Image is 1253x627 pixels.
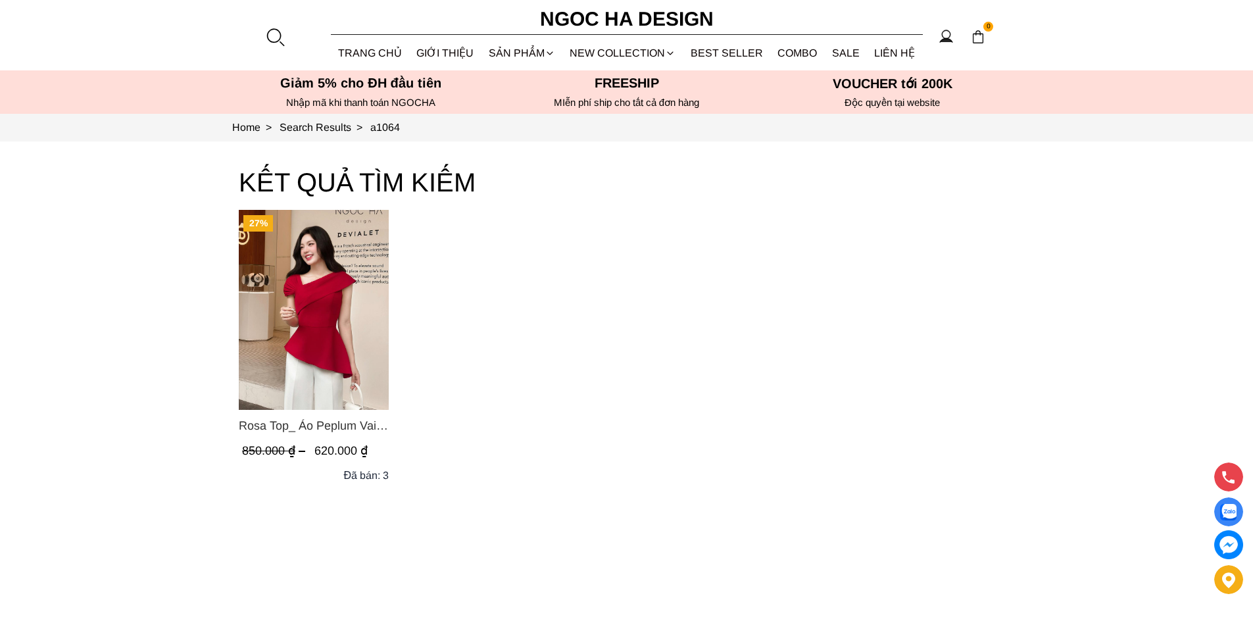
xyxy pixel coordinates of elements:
a: Link to a1064 [370,122,400,133]
span: 620.000 ₫ [314,444,368,457]
span: > [260,122,277,133]
h3: KẾT QUẢ TÌM KIẾM [239,161,1015,203]
a: messenger [1214,530,1243,559]
span: Rosa Top_ Áo Peplum Vai Lệch Xếp Ly Màu Đỏ A1064 [239,416,389,435]
h6: Độc quyền tại website [764,97,1021,109]
a: Link to Search Results [280,122,370,133]
div: Đã bán: 3 [343,467,389,484]
a: Display image [1214,497,1243,526]
span: 850.000 ₫ [242,444,308,457]
a: Link to Home [232,122,280,133]
a: LIÊN HỆ [867,36,923,70]
a: Combo [770,36,825,70]
div: SẢN PHẨM [481,36,563,70]
img: Rosa Top_ Áo Peplum Vai Lệch Xếp Ly Màu Đỏ A1064 [239,210,389,410]
a: SALE [825,36,868,70]
font: Freeship [595,76,659,90]
a: Product image - Rosa Top_ Áo Peplum Vai Lệch Xếp Ly Màu Đỏ A1064 [239,210,389,410]
a: Ngoc Ha Design [528,3,725,35]
img: img-CART-ICON-ksit0nf1 [971,30,985,44]
h6: MIễn phí ship cho tất cả đơn hàng [498,97,756,109]
font: Giảm 5% cho ĐH đầu tiên [280,76,441,90]
font: Nhập mã khi thanh toán NGOCHA [286,97,435,108]
a: NEW COLLECTION [562,36,683,70]
a: BEST SELLER [683,36,771,70]
h5: VOUCHER tới 200K [764,76,1021,91]
img: Display image [1220,504,1237,520]
span: 0 [983,22,994,32]
a: Link to Rosa Top_ Áo Peplum Vai Lệch Xếp Ly Màu Đỏ A1064 [239,416,389,435]
a: TRANG CHỦ [331,36,410,70]
a: GIỚI THIỆU [409,36,481,70]
span: > [351,122,368,133]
